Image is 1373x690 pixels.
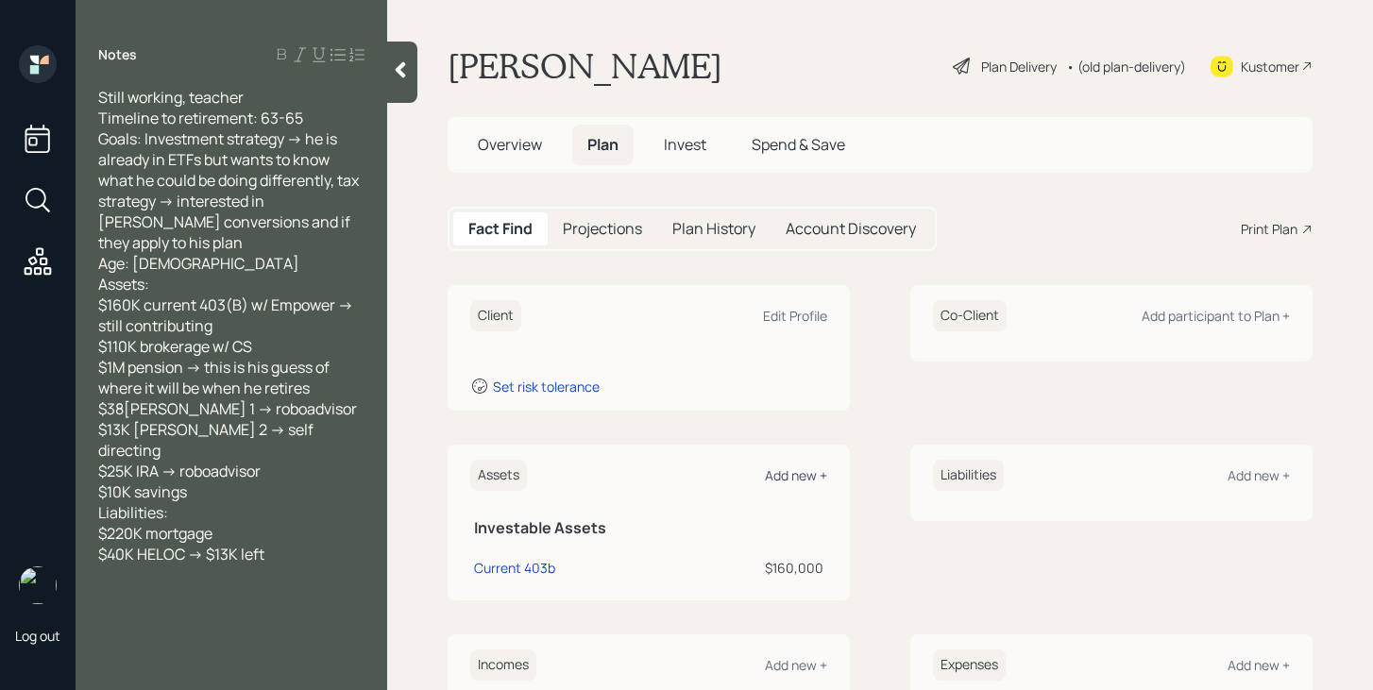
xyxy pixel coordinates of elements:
h5: Investable Assets [474,519,823,537]
span: Overview [478,134,542,155]
h6: Assets [470,460,527,491]
h5: Projections [563,220,642,238]
div: Log out [15,627,60,645]
div: Set risk tolerance [493,378,600,395]
div: Add new + [765,466,827,484]
h6: Co-Client [933,300,1007,331]
label: Notes [98,45,137,64]
div: Current 403b [474,558,555,578]
h5: Plan History [672,220,755,238]
h6: Expenses [933,649,1006,681]
div: Edit Profile [763,307,827,325]
h6: Incomes [470,649,536,681]
div: Kustomer [1241,57,1299,76]
div: • (old plan-delivery) [1066,57,1186,76]
div: Add participant to Plan + [1142,307,1290,325]
span: Invest [664,134,706,155]
h1: [PERSON_NAME] [448,45,722,87]
div: Add new + [1228,466,1290,484]
div: Plan Delivery [981,57,1057,76]
div: $160,000 [679,558,823,578]
span: Plan [587,134,619,155]
h5: Account Discovery [786,220,916,238]
h6: Client [470,300,521,331]
h6: Liabilities [933,460,1004,491]
h5: Fact Find [468,220,533,238]
span: Spend & Save [752,134,845,155]
span: Still working, teacher Timeline to retirement: 63-65 Goals: Investment strategy -> he is already ... [98,87,362,564]
div: Add new + [1228,656,1290,674]
img: michael-russo-headshot.png [19,566,57,604]
div: Add new + [765,656,827,674]
div: Print Plan [1241,219,1297,239]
